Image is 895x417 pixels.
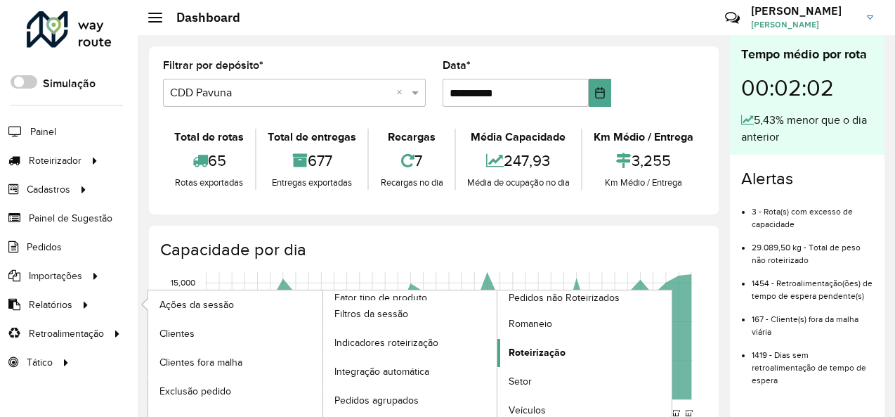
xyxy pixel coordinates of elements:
[334,290,427,305] span: Fator tipo de produto
[372,129,450,146] div: Recargas
[27,240,62,255] span: Pedidos
[497,368,672,396] a: Setor
[29,153,81,168] span: Roteirizador
[751,4,856,18] h3: [PERSON_NAME]
[589,79,611,107] button: Choose Date
[29,326,104,341] span: Retroalimentação
[30,124,56,139] span: Painel
[148,319,322,347] a: Clientes
[752,267,873,302] li: 1454 - Retroalimentação(ões) de tempo de espera pendente(s)
[509,345,566,360] span: Roteirização
[751,18,856,31] span: [PERSON_NAME]
[260,176,364,190] div: Entregas exportadas
[741,169,873,189] h4: Alertas
[166,176,251,190] div: Rotas exportadas
[260,146,364,176] div: 677
[29,211,112,226] span: Painel de Sugestão
[27,182,70,197] span: Cadastros
[459,129,577,146] div: Média Capacidade
[752,338,873,387] li: 1419 - Dias sem retroalimentação de tempo de espera
[396,84,408,101] span: Clear all
[752,195,873,231] li: 3 - Rota(s) com excesso de capacidade
[509,316,552,331] span: Romaneio
[260,129,364,146] div: Total de entregas
[334,364,429,379] span: Integração automática
[334,307,408,321] span: Filtros da sessão
[752,302,873,338] li: 167 - Cliente(s) fora da malha viária
[509,290,620,305] span: Pedidos não Roteirizados
[443,57,471,74] label: Data
[586,176,701,190] div: Km Médio / Entrega
[741,112,873,146] div: 5,43% menor que o dia anterior
[159,384,231,399] span: Exclusão pedido
[171,278,195,288] text: 15,000
[323,300,497,328] a: Filtros da sessão
[741,64,873,112] div: 00:02:02
[497,339,672,367] a: Roteirização
[148,348,322,376] a: Clientes fora malha
[27,355,53,370] span: Tático
[29,297,72,312] span: Relatórios
[160,240,705,260] h4: Capacidade por dia
[162,10,240,25] h2: Dashboard
[159,355,242,370] span: Clientes fora malha
[459,146,577,176] div: 247,93
[148,290,322,319] a: Ações da sessão
[166,129,251,146] div: Total de rotas
[323,358,497,386] a: Integração automática
[166,146,251,176] div: 65
[586,146,701,176] div: 3,255
[459,176,577,190] div: Média de ocupação no dia
[586,129,701,146] div: Km Médio / Entrega
[334,393,419,408] span: Pedidos agrupados
[509,374,532,389] span: Setor
[741,45,873,64] div: Tempo médio por rota
[323,387,497,415] a: Pedidos agrupados
[752,231,873,267] li: 29.089,50 kg - Total de peso não roteirizado
[323,329,497,357] a: Indicadores roteirização
[163,57,263,74] label: Filtrar por depósito
[372,176,450,190] div: Recargas no dia
[159,326,195,341] span: Clientes
[148,377,322,405] a: Exclusão pedido
[334,335,438,350] span: Indicadores roteirização
[717,3,747,33] a: Contato Rápido
[43,75,96,92] label: Simulação
[159,297,234,312] span: Ações da sessão
[372,146,450,176] div: 7
[29,269,82,283] span: Importações
[497,310,672,338] a: Romaneio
